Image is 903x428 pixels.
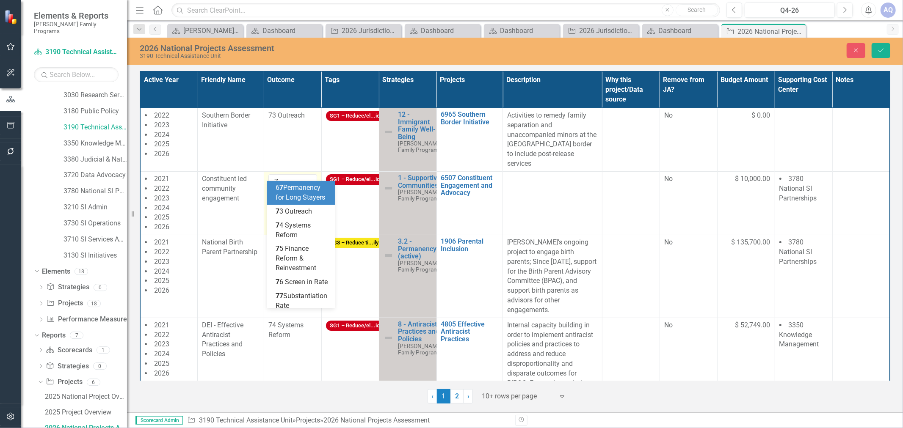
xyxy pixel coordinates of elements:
[154,350,169,358] span: 2024
[326,111,387,121] span: SG1 – Reduce/el...ion
[268,111,305,119] span: 73 Outreach
[276,184,325,201] span: 6 Permanency for Long Stayers
[664,321,673,329] span: No
[276,207,279,215] span: 7
[4,10,19,25] img: ClearPoint Strategy
[135,416,183,425] span: Scorecard Admin
[664,175,673,183] span: No
[34,11,119,21] span: Elements & Reports
[326,174,387,185] span: SG1 – Reduce/el...ion
[276,292,279,300] span: 7
[398,238,442,260] a: 3.2 - Permanency (active)
[279,292,283,300] span: 7
[64,123,127,132] a: 3190 Technical Assistance Unit
[154,359,169,368] span: 2025
[43,406,127,419] a: 2025 Project Overview
[328,25,399,36] a: 2026 Jurisdictional Projects Assessment
[202,321,243,358] span: DEI - Effective Antiracist Practices and Policies
[154,184,169,192] span: 2022
[398,260,442,273] span: [PERSON_NAME] Family Programs
[268,321,304,339] span: 74 Systems Reform
[881,3,896,18] button: AQ
[732,238,770,247] span: $ 135,700.00
[154,213,169,221] span: 2025
[441,321,499,343] a: 4805 Effective Antiracist Practices
[199,416,293,424] a: 3190 Technical Assistance Unit
[154,321,169,329] span: 2021
[276,244,279,252] span: 7
[276,221,279,229] span: 7
[658,25,716,36] div: Dashboard
[154,121,169,129] span: 2023
[75,268,88,275] div: 18
[154,131,169,139] span: 2024
[183,25,241,36] div: [PERSON_NAME] Overview
[398,111,442,140] a: 12 - Immigrant Family Well-Being
[407,25,478,36] a: Dashboard
[752,111,770,121] span: $ 0.00
[70,332,83,339] div: 7
[779,175,817,202] span: 3780 National SI Partnerships
[154,194,169,202] span: 2023
[64,203,127,212] a: 3210 SI Admin
[664,238,673,246] span: No
[64,155,127,165] a: 3380 Judicial & National Engage
[735,174,770,184] span: $ 10,000.00
[507,111,598,169] p: Activities to remedy family separation and unaccompanied minors at the [GEOGRAPHIC_DATA] border t...
[45,393,127,401] div: 2025 National Project Overview
[46,299,83,308] a: Projects
[154,140,169,148] span: 2025
[398,140,442,153] span: [PERSON_NAME] Family Programs
[276,278,328,286] span: 6 Screen in Rate
[276,278,279,286] span: 7
[431,392,434,400] span: ‹
[64,187,127,196] a: 3780 National SI Partnerships
[97,346,110,354] div: 1
[249,25,320,36] a: Dashboard
[34,67,119,82] input: Search Below...
[441,174,499,197] a: 6507 Constituent Engagement and Advocacy
[276,221,311,239] span: 4 Systems Reform
[384,250,394,261] img: Not Defined
[34,21,119,35] small: [PERSON_NAME] Family Programs
[326,238,382,248] span: SG3 – Reduce ti...ily
[94,284,107,291] div: 0
[46,283,89,292] a: Strategies
[87,379,100,386] div: 6
[737,26,804,37] div: 2026 National Projects Assessment
[154,277,169,285] span: 2025
[64,251,127,261] a: 3130 SI Initiatives
[676,4,718,16] button: Search
[64,139,127,148] a: 3350 Knowledge Management
[46,315,130,324] a: Performance Measures
[342,25,399,36] div: 2026 Jurisdictional Projects Assessment
[154,331,169,339] span: 2022
[43,390,127,403] a: 2025 National Project Overview
[384,333,394,343] img: Not Defined
[565,25,637,36] a: 2026 Jurisdictional Projects Assessment
[688,6,706,13] span: Search
[500,25,558,36] div: Dashboard
[46,377,82,387] a: Projects
[437,389,450,403] span: 1
[202,111,250,129] span: Southern Border Initiative
[46,346,92,355] a: Scorecards
[421,25,478,36] div: Dashboard
[64,235,127,244] a: 3710 SI Services Admin
[276,244,316,272] span: 5 Finance Reform & Reinvestment
[779,238,817,266] span: 3780 National SI Partnerships
[154,248,169,256] span: 2022
[467,392,469,400] span: ›
[64,170,127,180] a: 3720 Data Advocacy
[441,238,499,252] a: 1906 Parental Inclusion
[486,25,558,36] a: Dashboard
[154,223,169,231] span: 2026
[140,53,563,59] div: 3190 Technical Assistance Unit
[154,238,169,246] span: 2021
[154,267,169,275] span: 2024
[450,389,464,403] a: 2
[664,111,673,119] span: No
[187,416,509,425] div: » »
[154,340,169,348] span: 2023
[745,3,835,18] button: Q4-26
